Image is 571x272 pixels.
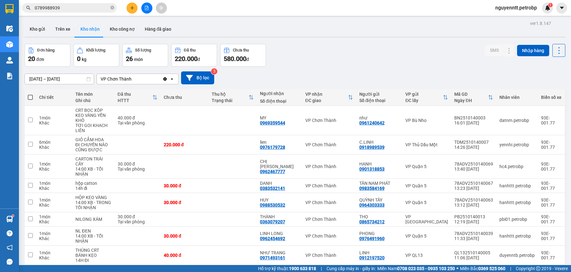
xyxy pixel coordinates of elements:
[122,44,168,67] button: Số lượng26món
[359,236,385,241] div: 0976491960
[260,219,285,224] div: 0363079207
[39,255,69,260] div: Khác
[359,219,385,224] div: 0865734212
[126,55,133,63] span: 26
[359,145,385,150] div: 0918989539
[541,231,562,241] div: 93E-001.77
[405,233,448,239] div: VP Quận 5
[75,166,111,177] div: 14:00 XB - TỐI NHẬN
[359,250,399,255] div: LINH
[39,186,69,191] div: Khác
[75,200,111,210] div: 14:00 XB - TRONG TỐI NHẬN
[159,6,163,10] span: aim
[74,44,119,67] button: Khối lượng0kg
[499,200,535,205] div: hanhttt.petrobp
[75,248,111,258] div: THÙNG CRT BÁNH KẸO
[118,98,152,103] div: HTTT
[164,142,205,147] div: 220.000 đ
[156,3,167,14] button: aim
[454,115,493,120] div: BN2510140003
[478,266,505,271] strong: 0369 525 060
[454,255,493,260] div: 11:06 [DATE]
[305,183,353,188] div: VP Chơn Thành
[359,214,399,219] div: THỌ
[7,245,13,251] span: notification
[260,99,299,104] div: Số điện thoại
[164,233,205,239] div: 30.000 đ
[132,76,133,82] input: Selected VP Chơn Thành.
[305,142,353,147] div: VP Chơn Thành
[460,265,505,272] span: Miền Bắc
[405,253,448,258] div: VP QL13
[260,120,285,125] div: 0969359544
[499,183,535,188] div: hanhttt.petrobp
[260,197,299,202] div: HUY
[140,21,176,37] button: Hàng đã giao
[289,266,316,271] strong: 1900 633 818
[39,231,69,236] div: 1 món
[305,200,353,205] div: VP Chơn Thành
[75,98,111,103] div: Ghi chú
[359,161,399,166] div: HẠNH
[6,73,13,79] img: solution-icon
[359,202,385,208] div: 0964303333
[260,159,299,169] div: CHỊ DUNG
[39,197,69,202] div: 1 món
[260,115,299,120] div: MY
[35,4,109,11] input: Tìm tên, số ĐT hoặc mã đơn
[50,21,75,37] button: Trên xe
[302,89,356,106] th: Toggle SortBy
[105,21,140,37] button: Kho công nợ
[510,265,511,272] span: |
[499,164,535,169] div: hc4.petrobp
[130,6,134,10] span: plus
[39,236,69,241] div: Khác
[164,200,205,205] div: 30.000 đ
[6,216,13,222] img: warehouse-icon
[175,55,197,63] span: 220.000
[454,161,493,166] div: 78ADV2510140069
[359,92,399,97] div: Người gửi
[454,250,493,255] div: QL132510140005
[75,142,111,152] div: ĐI CHUYẾN NÀO CŨNG ĐƯỢC
[144,6,149,10] span: file-add
[75,233,111,244] div: 14:00 XB - TỐI NHẬN
[405,98,443,103] div: ĐC lấy
[260,145,285,150] div: 0976179728
[162,76,168,82] svg: Clear value
[211,68,217,75] sup: 3
[517,45,549,56] button: Nhập hàng
[164,183,205,188] div: 30.000 đ
[118,214,157,219] div: 30.000 đ
[359,255,385,260] div: 0912197520
[39,250,69,255] div: 1 món
[405,118,448,123] div: VP Bù Nho
[454,186,493,191] div: 13:23 [DATE]
[39,140,69,145] div: 6 món
[82,57,86,62] span: kg
[499,253,535,258] div: duyenntb.petrobp
[454,92,488,97] div: Mã GD
[499,142,535,147] div: yennhi.petrobp
[164,253,205,258] div: 40.000 đ
[359,231,399,236] div: PHONG
[75,217,111,222] div: NILONG XÁM
[233,48,249,52] div: Chưa thu
[541,161,562,172] div: 93E-001.77
[327,265,376,272] span: Cung cấp máy in - giấy in:
[75,258,111,263] div: 14H ĐI
[6,25,13,32] img: warehouse-icon
[530,20,551,27] div: ver 1.8.147
[260,169,285,174] div: 0962467777
[12,215,14,217] sup: 1
[7,230,13,236] span: question-circle
[454,214,493,219] div: PB2510140013
[305,98,348,103] div: ĐC giao
[454,197,493,202] div: 78ADV2510140063
[359,186,385,191] div: 0983584169
[405,92,443,97] div: VP gửi
[451,89,496,106] th: Toggle SortBy
[359,140,399,145] div: C.LINH
[397,266,455,271] strong: 0708 023 035 - 0935 103 250
[359,181,399,186] div: TÂN NAM PHÁT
